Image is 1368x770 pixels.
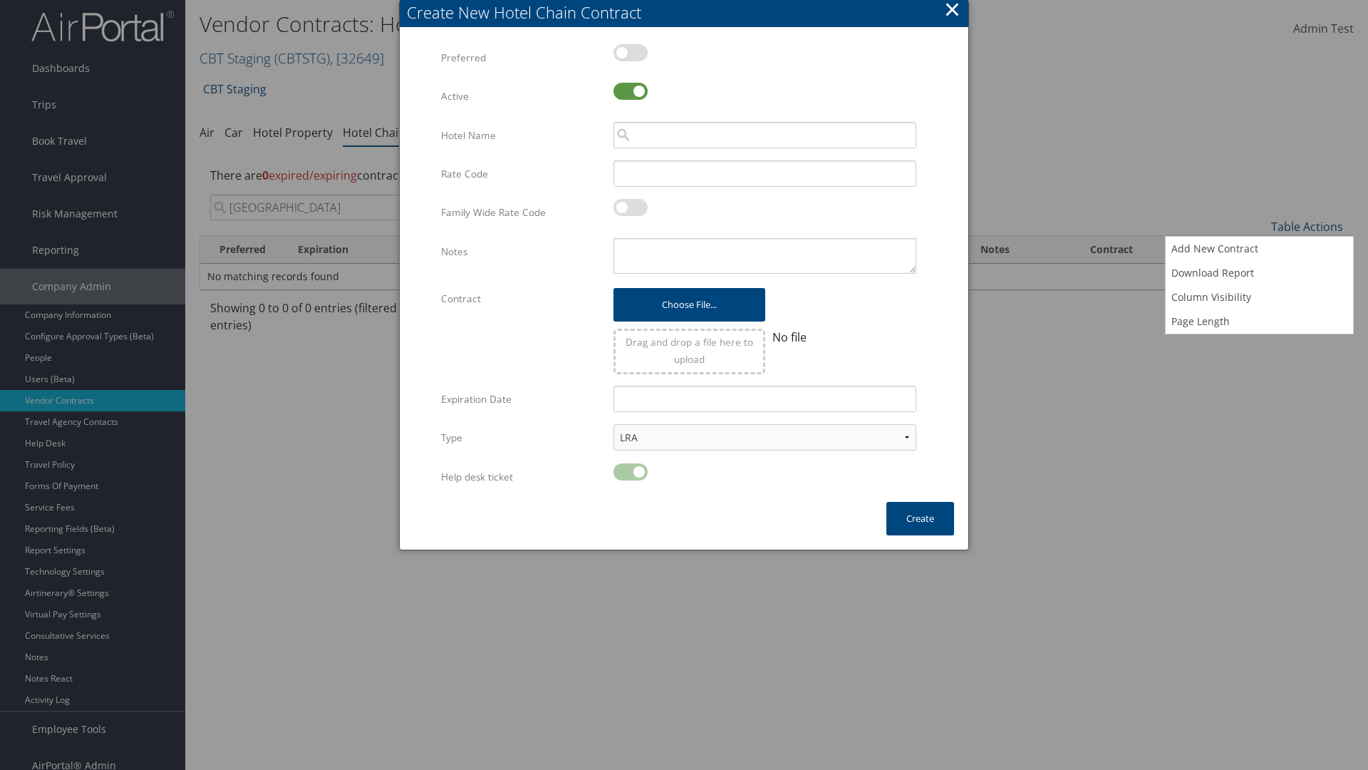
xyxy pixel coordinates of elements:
[441,463,603,491] label: Help desk ticket
[772,329,807,345] span: No file
[407,1,968,24] div: Create New Hotel Chain Contract
[441,199,603,226] label: Family Wide Rate Code
[441,44,603,71] label: Preferred
[1166,309,1353,334] a: Page Length
[1166,261,1353,285] a: Download Report
[441,160,603,188] label: Rate Code
[441,238,603,265] label: Notes
[441,83,603,110] label: Active
[441,285,603,312] label: Contract
[1166,285,1353,309] a: Column Visibility
[1166,237,1353,261] a: Add New Contract
[626,335,753,366] span: Drag and drop a file here to upload
[441,424,603,451] label: Type
[441,386,603,413] label: Expiration Date
[441,122,603,149] label: Hotel Name
[886,502,954,535] button: Create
